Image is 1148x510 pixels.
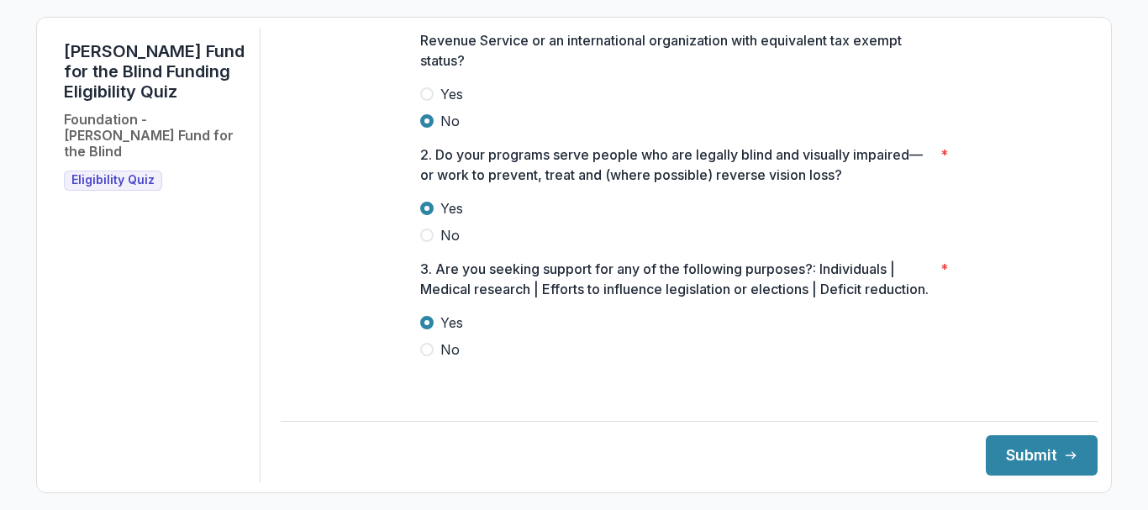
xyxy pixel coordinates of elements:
[64,112,246,160] h2: Foundation - [PERSON_NAME] Fund for the Blind
[986,435,1098,476] button: Submit
[420,259,934,299] p: 3. Are you seeking support for any of the following purposes?: Individuals | Medical research | E...
[440,111,460,131] span: No
[64,41,246,102] h1: [PERSON_NAME] Fund for the Blind Funding Eligibility Quiz
[440,198,463,218] span: Yes
[440,313,463,333] span: Yes
[440,84,463,104] span: Yes
[420,145,934,185] p: 2. Do your programs serve people who are legally blind and visually impaired—or work to prevent, ...
[440,225,460,245] span: No
[420,10,934,71] p: 1. Are you a 501(c)(3) tax-exempt organization as defined by the U.S. Internal Revenue Service or...
[440,339,460,360] span: No
[71,173,155,187] span: Eligibility Quiz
